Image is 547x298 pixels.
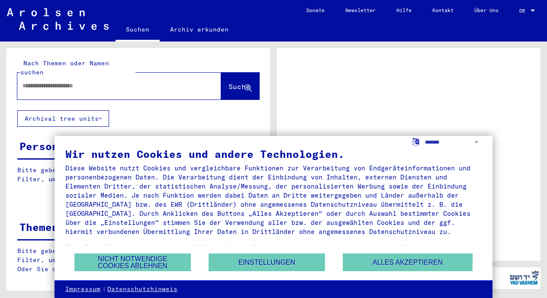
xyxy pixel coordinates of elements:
a: Datenschutzhinweis [107,285,177,294]
span: Suche [228,82,250,91]
span: DE [519,8,529,14]
button: Suche [221,73,259,99]
button: Archival tree units [17,110,109,127]
img: Arolsen_neg.svg [7,8,109,30]
div: Wir nutzen Cookies und andere Technologien. [65,149,481,159]
a: Impressum [65,285,100,294]
p: Bitte geben Sie einen Suchbegriff ein oder nutzen Sie die Filter, um Suchertreffer zu erhalten. [17,166,259,184]
p: Bitte geben Sie einen Suchbegriff ein oder nutzen Sie die Filter, um Suchertreffer zu erhalten. O... [17,247,259,274]
button: Alles akzeptieren [343,253,473,271]
div: Personen [19,138,71,154]
mat-label: Nach Themen oder Namen suchen [20,59,109,76]
button: Einstellungen [209,253,325,271]
a: Archiv erkunden [160,19,239,40]
div: Themen [19,219,58,235]
button: Nicht notwendige Cookies ablehnen [74,253,191,271]
label: Sprache auswählen [411,137,420,145]
div: Diese Website nutzt Cookies und vergleichbare Funktionen zur Verarbeitung von Endgeräteinformatio... [65,163,481,236]
select: Sprache auswählen [425,136,482,148]
a: Suchen [116,19,160,42]
img: yv_logo.png [508,267,541,288]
